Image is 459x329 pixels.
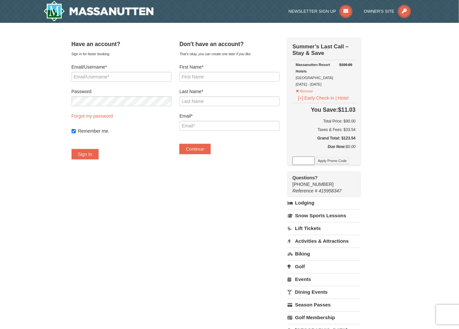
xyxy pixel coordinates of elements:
[287,311,360,323] a: Golf Membership
[292,188,317,193] span: Reference #
[179,113,279,119] label: Email*
[179,96,279,106] input: Last Name
[328,144,346,149] strong: Due Now:
[292,174,349,187] span: [PHONE_NUMBER]
[296,94,351,102] button: [+] Early Check-in | Hotel
[364,9,395,14] span: Owner's Site
[179,144,211,154] button: Continue
[287,260,360,272] a: Golf
[287,209,360,222] a: Snow Sports Lessons
[288,9,352,14] a: Newsletter Sign Up
[287,197,360,209] a: Lodging
[72,64,172,70] label: Email/Username*
[43,1,154,22] img: Massanutten Resort Logo
[288,9,336,14] span: Newsletter Sign Up
[292,118,355,124] h6: Total Price: $90.00
[292,126,355,133] div: Taxes & Fees: $33.54
[179,51,279,57] div: That's okay, you can create one later if you like.
[72,149,99,159] button: Sign In
[296,63,330,73] strong: Massanutten Resort Hotels
[72,88,172,95] label: Password
[292,43,349,56] strong: Summer’s Last Call – Stay & Save
[292,175,318,180] strong: Questions?
[319,188,342,193] span: 415958347
[316,157,349,164] button: Apply Promo Code
[296,86,313,94] button: Remove
[72,51,172,57] div: Sign in for faster booking.
[311,107,338,113] span: You Save:
[72,72,172,82] input: Email/Username*
[179,88,279,95] label: Last Name*
[287,222,360,234] a: Lift Tickets
[292,107,355,113] h4: $11.03
[339,63,352,67] del: $100.00
[287,273,360,285] a: Events
[179,41,279,47] h4: Don't have an account?
[287,299,360,311] a: Season Passes
[292,143,355,156] div: $0.00
[292,135,355,141] h5: Grand Total: $123.54
[179,64,279,70] label: First Name*
[287,286,360,298] a: Dining Events
[287,235,360,247] a: Activities & Attractions
[179,121,279,131] input: Email*
[78,128,172,134] label: Remember me.
[72,41,172,47] h4: Have an account?
[296,61,352,88] div: [GEOGRAPHIC_DATA] [DATE] - [DATE]
[43,1,154,22] a: Massanutten Resort
[179,72,279,82] input: First Name
[287,248,360,260] a: Biking
[72,113,113,119] a: Forgot my password
[364,9,411,14] a: Owner's Site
